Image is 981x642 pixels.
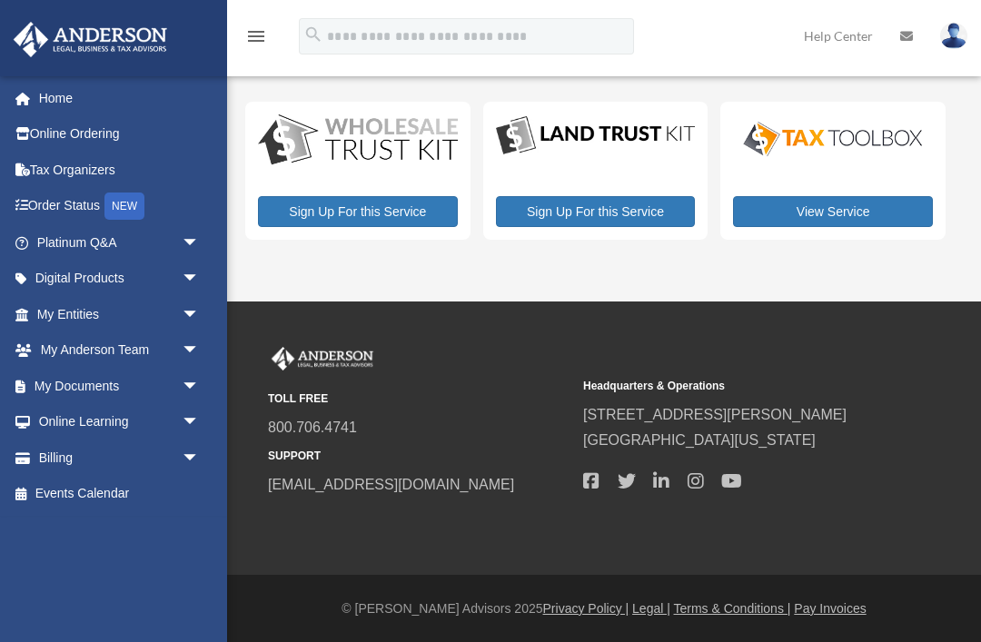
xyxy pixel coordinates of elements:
[674,601,791,616] a: Terms & Conditions |
[13,476,227,512] a: Events Calendar
[258,114,458,167] img: WS-Trust-Kit-lgo-1.jpg
[583,432,816,448] a: [GEOGRAPHIC_DATA][US_STATE]
[13,80,227,116] a: Home
[733,196,933,227] a: View Service
[496,196,696,227] a: Sign Up For this Service
[583,377,886,396] small: Headquarters & Operations
[182,404,218,441] span: arrow_drop_down
[13,440,227,476] a: Billingarrow_drop_down
[583,407,847,422] a: [STREET_ADDRESS][PERSON_NAME]
[268,420,357,435] a: 800.706.4741
[496,114,696,157] img: LandTrust_lgo-1.jpg
[543,601,629,616] a: Privacy Policy |
[182,332,218,370] span: arrow_drop_down
[245,32,267,47] a: menu
[182,224,218,262] span: arrow_drop_down
[268,477,514,492] a: [EMAIL_ADDRESS][DOMAIN_NAME]
[268,447,570,466] small: SUPPORT
[245,25,267,47] i: menu
[13,261,218,297] a: Digital Productsarrow_drop_down
[13,188,227,225] a: Order StatusNEW
[13,404,227,440] a: Online Learningarrow_drop_down
[182,368,218,405] span: arrow_drop_down
[13,152,227,188] a: Tax Organizers
[794,601,866,616] a: Pay Invoices
[13,116,227,153] a: Online Ordering
[13,368,227,404] a: My Documentsarrow_drop_down
[303,25,323,44] i: search
[13,224,227,261] a: Platinum Q&Aarrow_drop_down
[268,347,377,370] img: Anderson Advisors Platinum Portal
[227,598,981,620] div: © [PERSON_NAME] Advisors 2025
[13,296,227,332] a: My Entitiesarrow_drop_down
[8,22,173,57] img: Anderson Advisors Platinum Portal
[182,440,218,477] span: arrow_drop_down
[182,296,218,333] span: arrow_drop_down
[258,196,458,227] a: Sign Up For this Service
[13,332,227,369] a: My Anderson Teamarrow_drop_down
[104,193,144,220] div: NEW
[182,261,218,298] span: arrow_drop_down
[268,390,570,409] small: TOLL FREE
[632,601,670,616] a: Legal |
[940,23,967,49] img: User Pic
